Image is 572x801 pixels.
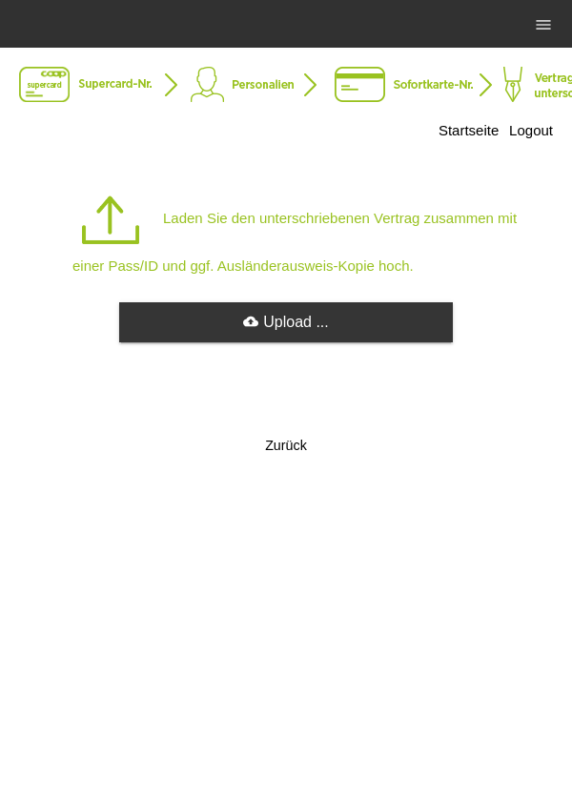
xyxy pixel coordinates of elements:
[534,15,553,34] i: menu
[509,122,553,138] a: Logout
[265,438,307,453] span: Zurück
[439,122,499,138] a: Startseite
[72,181,149,257] img: icon-upload.png
[524,18,562,30] a: menu
[119,302,453,342] a: cloud_uploadUpload ...
[72,181,526,274] p: Laden Sie den unterschriebenen Vertrag zusammen mit einer Pass/ID und ggf. Ausländerausweis-Kopie...
[19,426,553,464] button: Zurück
[243,314,258,329] i: cloud_upload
